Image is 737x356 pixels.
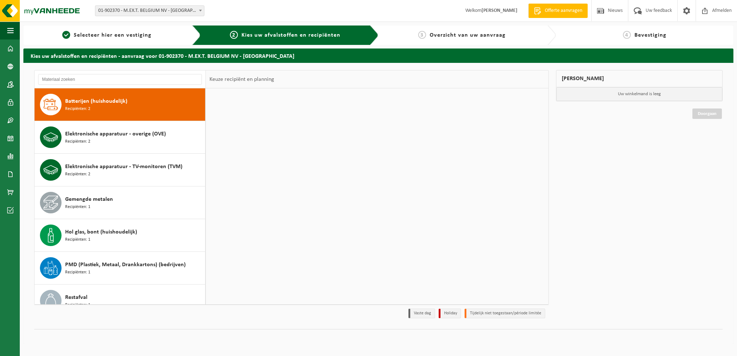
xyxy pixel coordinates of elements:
[35,121,205,154] button: Elektronische apparatuur - overige (OVE) Recipiënten: 2
[27,31,186,40] a: 1Selecteer hier een vestiging
[465,309,545,318] li: Tijdelijk niet toegestaan/période limitée
[430,32,506,38] span: Overzicht van uw aanvraag
[692,108,722,119] a: Doorgaan
[543,7,584,14] span: Offerte aanvragen
[481,8,517,13] strong: [PERSON_NAME]
[556,87,722,101] p: Uw winkelmand is leeg
[65,236,90,243] span: Recipiënten: 1
[556,70,723,87] div: [PERSON_NAME]
[65,195,113,204] span: Gemengde metalen
[528,4,588,18] a: Offerte aanvragen
[230,31,238,39] span: 2
[65,130,166,138] span: Elektronische apparatuur - overige (OVE)
[95,5,204,16] span: 01-902370 - M.EX.T. BELGIUM NV - ROESELARE
[439,309,461,318] li: Holiday
[95,6,204,16] span: 01-902370 - M.EX.T. BELGIUM NV - ROESELARE
[65,293,87,302] span: Restafval
[65,228,137,236] span: Hol glas, bont (huishoudelijk)
[35,88,205,121] button: Batterijen (huishoudelijk) Recipiënten: 2
[65,204,90,211] span: Recipiënten: 1
[35,186,205,219] button: Gemengde metalen Recipiënten: 1
[65,171,90,178] span: Recipiënten: 2
[65,269,90,276] span: Recipiënten: 1
[634,32,666,38] span: Bevestiging
[65,162,182,171] span: Elektronische apparatuur - TV-monitoren (TVM)
[623,31,631,39] span: 4
[62,31,70,39] span: 1
[35,154,205,186] button: Elektronische apparatuur - TV-monitoren (TVM) Recipiënten: 2
[65,260,186,269] span: PMD (Plastiek, Metaal, Drankkartons) (bedrijven)
[65,138,90,145] span: Recipiënten: 2
[65,106,90,112] span: Recipiënten: 2
[74,32,152,38] span: Selecteer hier een vestiging
[4,340,120,356] iframe: chat widget
[23,48,733,63] h2: Kies uw afvalstoffen en recipiënten - aanvraag voor 01-902370 - M.EX.T. BELGIUM NV - [GEOGRAPHIC_...
[38,74,202,85] input: Materiaal zoeken
[418,31,426,39] span: 3
[35,285,205,317] button: Restafval Recipiënten: 1
[35,219,205,252] button: Hol glas, bont (huishoudelijk) Recipiënten: 1
[241,32,340,38] span: Kies uw afvalstoffen en recipiënten
[65,302,90,309] span: Recipiënten: 1
[206,70,278,88] div: Keuze recipiënt en planning
[408,309,435,318] li: Vaste dag
[35,252,205,285] button: PMD (Plastiek, Metaal, Drankkartons) (bedrijven) Recipiënten: 1
[65,97,127,106] span: Batterijen (huishoudelijk)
